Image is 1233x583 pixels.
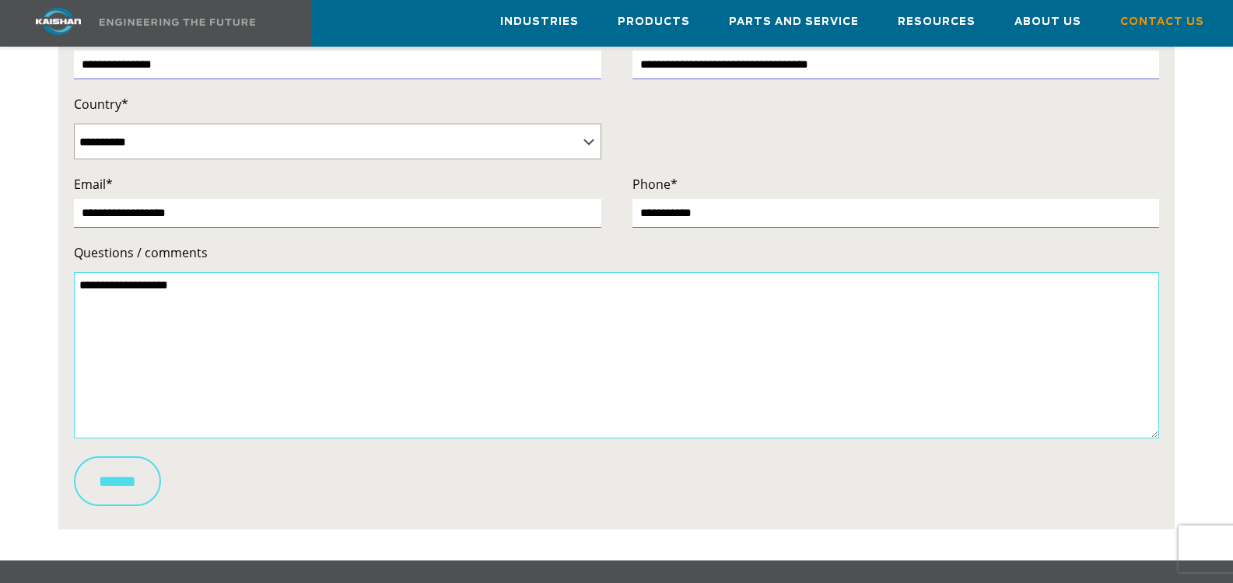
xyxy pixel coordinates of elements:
[729,13,859,31] span: Parts and Service
[618,1,690,43] a: Products
[729,1,859,43] a: Parts and Service
[1014,1,1081,43] a: About Us
[74,173,601,195] label: Email*
[100,19,255,26] img: Engineering the future
[898,13,976,31] span: Resources
[898,1,976,43] a: Resources
[74,25,1158,518] form: Contact form
[1014,13,1081,31] span: About Us
[500,1,579,43] a: Industries
[618,13,690,31] span: Products
[1120,1,1204,43] a: Contact Us
[74,93,601,115] label: Country*
[500,13,579,31] span: Industries
[1120,13,1204,31] span: Contact Us
[632,173,1159,195] label: Phone*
